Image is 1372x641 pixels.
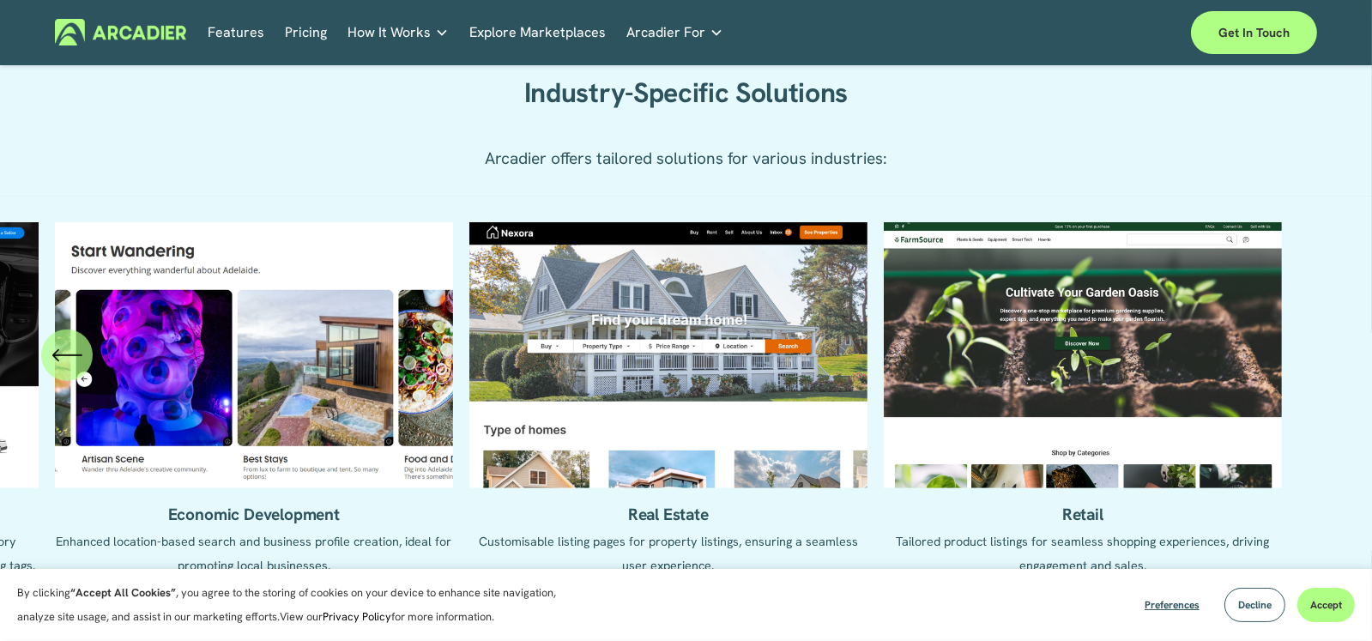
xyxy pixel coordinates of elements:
[1286,559,1372,641] iframe: Chat Widget
[1191,11,1317,54] a: Get in touch
[445,76,927,111] h2: Industry-Specific Solutions
[469,19,606,45] a: Explore Marketplaces
[1145,598,1200,612] span: Preferences
[323,609,391,624] a: Privacy Policy
[1238,598,1272,612] span: Decline
[348,21,431,45] span: How It Works
[348,19,449,45] a: folder dropdown
[285,19,327,45] a: Pricing
[485,148,887,169] span: Arcadier offers tailored solutions for various industries:
[1132,588,1212,622] button: Preferences
[626,19,723,45] a: folder dropdown
[70,585,176,600] strong: “Accept All Cookies”
[208,19,264,45] a: Features
[626,21,705,45] span: Arcadier For
[41,330,93,381] button: Previous
[55,19,186,45] img: Arcadier
[17,581,575,629] p: By clicking , you agree to the storing of cookies on your device to enhance site navigation, anal...
[1224,588,1285,622] button: Decline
